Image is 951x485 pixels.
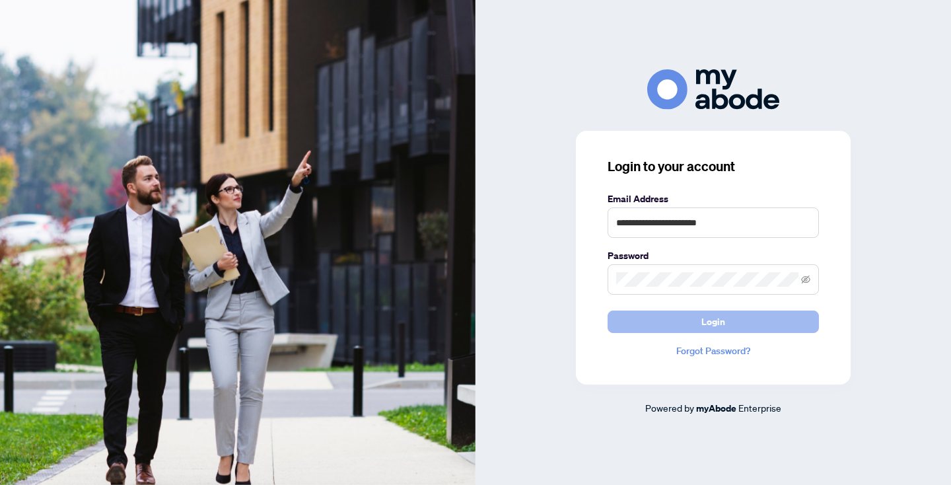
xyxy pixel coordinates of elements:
label: Password [608,248,819,263]
button: Login [608,311,819,333]
span: Login [701,311,725,332]
span: Powered by [645,402,694,414]
h3: Login to your account [608,157,819,176]
span: Enterprise [738,402,781,414]
a: myAbode [696,401,736,416]
span: eye-invisible [801,275,810,284]
img: ma-logo [647,69,779,110]
a: Forgot Password? [608,344,819,358]
label: Email Address [608,192,819,206]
